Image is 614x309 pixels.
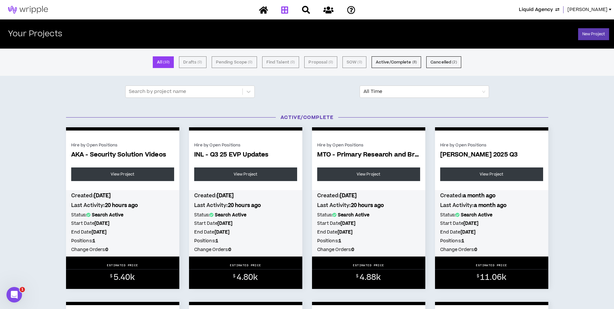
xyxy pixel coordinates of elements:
button: Cancelled (2) [426,56,461,68]
b: Search Active [338,212,370,218]
h5: Start Date [71,220,174,227]
h4: Created: [194,192,297,199]
button: Proposal (0) [304,56,337,68]
b: [DATE] [215,229,230,235]
a: View Project [440,167,543,181]
b: [DATE] [461,229,476,235]
h5: Positions: [71,237,174,245]
h5: Start Date [440,220,543,227]
h4: Created: [317,192,420,199]
b: [DATE] [217,192,234,199]
button: Active/Complete (8) [372,56,421,68]
b: 20 hours ago [228,202,261,209]
p: ESTIMATED PRICE [107,263,138,267]
h5: Status: [71,212,174,219]
h5: Positions: [440,237,543,245]
h5: Start Date [194,220,297,227]
a: View Project [317,167,420,181]
h5: Status: [440,212,543,219]
span: 11.06k [480,272,506,283]
b: 1 [216,238,218,244]
b: Search Active [215,212,247,218]
span: 1 [20,287,25,292]
b: [DATE] [338,229,353,235]
a: View Project [71,167,174,181]
small: ( 0 ) [197,59,202,65]
b: [DATE] [340,192,357,199]
b: [DATE] [340,220,356,227]
span: [PERSON_NAME] 2025 Q3 [440,151,543,159]
b: [DATE] [95,220,110,227]
b: 0 [474,246,477,253]
b: [DATE] [92,229,107,235]
small: ( 0 ) [248,59,252,65]
sup: $ [356,273,358,279]
span: INL - Q3 25 EVP Updates [194,151,297,159]
a: View Project [194,167,297,181]
h4: Last Activity: [317,202,420,209]
span: AKA - Security Solution Videos [71,151,174,159]
b: Search Active [92,212,124,218]
b: a month ago [463,192,496,199]
small: ( 0 ) [357,59,362,65]
h5: Positions: [194,237,297,245]
small: ( 2 ) [452,59,457,65]
button: Pending Scope (0) [212,56,257,68]
button: Find Talent (0) [262,56,299,68]
b: 1 [339,238,341,244]
b: 0 [106,246,108,253]
sup: $ [233,273,235,279]
h4: Last Activity: [440,202,543,209]
iframe: Intercom live chat [6,287,22,303]
h5: Status: [194,212,297,219]
h5: Status: [317,212,420,219]
div: Hire by Open Positions [194,142,297,148]
small: ( 8 ) [412,59,417,65]
small: ( 0 ) [329,59,333,65]
h5: End Date [194,229,297,236]
button: All (10) [153,56,174,68]
span: All Time [363,86,485,97]
b: [DATE] [218,220,233,227]
a: New Project [578,28,609,40]
h5: End Date [317,229,420,236]
span: 4.80k [237,272,258,283]
button: Liquid Agency [519,6,559,13]
sup: $ [110,273,112,279]
b: 20 hours ago [351,202,384,209]
b: [DATE] [463,220,479,227]
h5: Change Orders: [440,246,543,253]
h5: End Date [71,229,174,236]
h5: Positions: [317,237,420,245]
button: Drafts (0) [179,56,206,68]
h5: Change Orders: [317,246,420,253]
b: 0 [229,246,231,253]
div: Hire by Open Positions [71,142,174,148]
div: Hire by Open Positions [440,142,543,148]
h5: Change Orders: [194,246,297,253]
span: MTO - Primary Research and Brand & Lifestyle S... [317,151,420,159]
span: 4.88k [360,272,381,283]
h2: Your Projects [8,29,62,39]
b: 1 [93,238,95,244]
b: 20 hours ago [105,202,138,209]
h4: Created: [440,192,543,199]
h4: Last Activity: [194,202,297,209]
div: Hire by Open Positions [317,142,420,148]
h5: Change Orders: [71,246,174,253]
small: ( 0 ) [290,59,295,65]
b: 0 [352,246,354,253]
h5: Start Date [317,220,420,227]
p: ESTIMATED PRICE [476,263,507,267]
sup: $ [477,273,479,279]
button: SOW (0) [342,56,366,68]
h4: Created: [71,192,174,199]
b: a month ago [474,202,507,209]
h4: Last Activity: [71,202,174,209]
h3: Active/Complete [61,114,553,121]
b: [DATE] [94,192,111,199]
p: ESTIMATED PRICE [230,263,261,267]
span: Liquid Agency [519,6,553,13]
b: 1 [462,238,464,244]
span: 5.40k [114,272,135,283]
